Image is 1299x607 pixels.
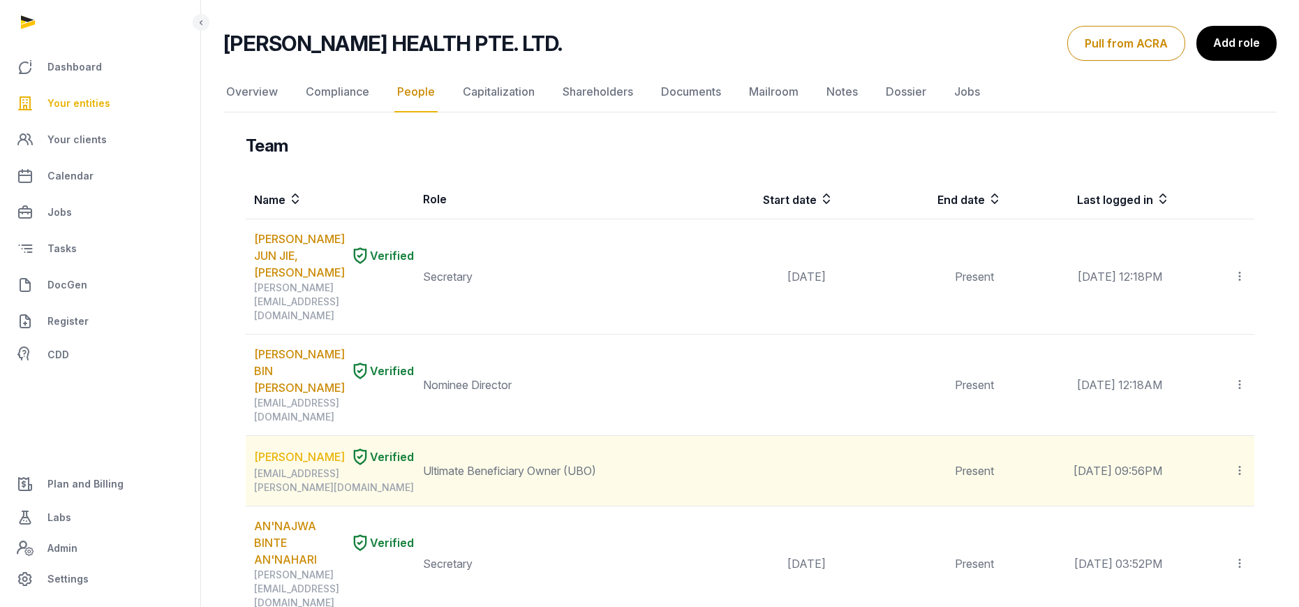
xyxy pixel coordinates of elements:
[955,378,994,392] span: Present
[47,240,77,257] span: Tasks
[254,518,345,568] a: AN'NAJWA BINTE AN'NAHARI
[955,464,994,478] span: Present
[955,557,994,571] span: Present
[415,436,667,506] td: Ultimate Beneficiary Owner (UBO)
[415,219,667,335] td: Secretary
[254,281,414,323] div: [PERSON_NAME][EMAIL_ADDRESS][DOMAIN_NAME]
[11,268,189,302] a: DocGen
[370,534,414,551] span: Verified
[254,467,414,495] div: [EMAIL_ADDRESS][PERSON_NAME][DOMAIN_NAME]
[824,72,861,112] a: Notes
[394,72,438,112] a: People
[1077,378,1162,392] span: [DATE] 12:18AM
[11,232,189,265] a: Tasks
[254,448,345,465] a: [PERSON_NAME]
[47,346,69,363] span: CDD
[47,59,102,75] span: Dashboard
[560,72,636,112] a: Shareholders
[883,72,929,112] a: Dossier
[1074,557,1162,571] span: [DATE] 03:52PM
[11,562,189,596] a: Settings
[1067,26,1185,61] button: Pull from ACRA
[47,476,124,492] span: Plan and Billing
[254,396,414,424] div: [EMAIL_ADDRESS][DOMAIN_NAME]
[47,168,94,184] span: Calendar
[746,72,801,112] a: Mailroom
[223,72,1277,112] nav: Tabs
[460,72,537,112] a: Capitalization
[658,72,724,112] a: Documents
[47,204,72,221] span: Jobs
[47,540,77,557] span: Admin
[11,305,189,338] a: Register
[11,534,189,562] a: Admin
[47,571,89,587] span: Settings
[11,50,189,84] a: Dashboard
[223,72,281,112] a: Overview
[667,180,835,219] th: Start date
[254,346,345,396] a: [PERSON_NAME] BIN [PERSON_NAME]
[246,135,288,157] h3: Team
[370,448,414,465] span: Verified
[370,247,414,264] span: Verified
[1078,270,1162,284] span: [DATE] 12:18PM
[1196,26,1277,61] a: Add role
[1074,464,1162,478] span: [DATE] 09:56PM
[370,363,414,379] span: Verified
[11,196,189,229] a: Jobs
[11,501,189,534] a: Labs
[415,180,667,219] th: Role
[951,72,983,112] a: Jobs
[667,219,835,335] td: [DATE]
[47,277,87,293] span: DocGen
[11,87,189,120] a: Your entities
[955,270,994,284] span: Present
[246,180,415,219] th: Name
[1002,180,1171,219] th: Last logged in
[47,509,71,526] span: Labs
[223,31,563,56] h2: [PERSON_NAME] HEALTH PTE. LTD.
[11,467,189,501] a: Plan and Billing
[47,95,110,112] span: Your entities
[11,341,189,369] a: CDD
[11,123,189,156] a: Your clients
[47,313,89,330] span: Register
[834,180,1002,219] th: End date
[11,159,189,193] a: Calendar
[254,231,345,281] a: [PERSON_NAME] JUN JIE, [PERSON_NAME]
[303,72,372,112] a: Compliance
[47,131,107,148] span: Your clients
[415,335,667,436] td: Nominee Director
